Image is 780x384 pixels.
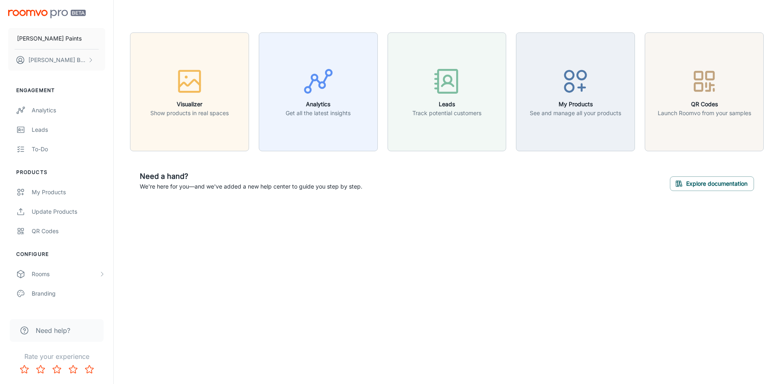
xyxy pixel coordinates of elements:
button: Explore documentation [670,176,754,191]
button: AnalyticsGet all the latest insights [259,32,378,151]
h6: QR Codes [658,100,751,109]
div: Update Products [32,207,105,216]
a: QR CodesLaunch Roomvo from your samples [645,87,764,95]
p: Launch Roomvo from your samples [658,109,751,118]
div: Analytics [32,106,105,115]
div: To-do [32,145,105,154]
img: Roomvo PRO Beta [8,10,86,18]
p: Track potential customers [412,109,481,118]
button: [PERSON_NAME] Paints [8,28,105,49]
h6: Need a hand? [140,171,362,182]
h6: Leads [412,100,481,109]
p: See and manage all your products [530,109,621,118]
button: [PERSON_NAME] Broglia [8,49,105,71]
h6: My Products [530,100,621,109]
p: Show products in real spaces [150,109,229,118]
a: AnalyticsGet all the latest insights [259,87,378,95]
a: LeadsTrack potential customers [388,87,507,95]
button: QR CodesLaunch Roomvo from your samples [645,32,764,151]
p: [PERSON_NAME] Paints [17,34,82,43]
button: VisualizerShow products in real spaces [130,32,249,151]
button: My ProductsSee and manage all your products [516,32,635,151]
p: Get all the latest insights [286,109,351,118]
a: My ProductsSee and manage all your products [516,87,635,95]
div: My Products [32,188,105,197]
div: QR Codes [32,227,105,236]
p: [PERSON_NAME] Broglia [28,56,86,64]
p: We're here for you—and we've added a new help center to guide you step by step. [140,182,362,191]
button: LeadsTrack potential customers [388,32,507,151]
a: Explore documentation [670,179,754,187]
div: Leads [32,125,105,134]
h6: Analytics [286,100,351,109]
h6: Visualizer [150,100,229,109]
